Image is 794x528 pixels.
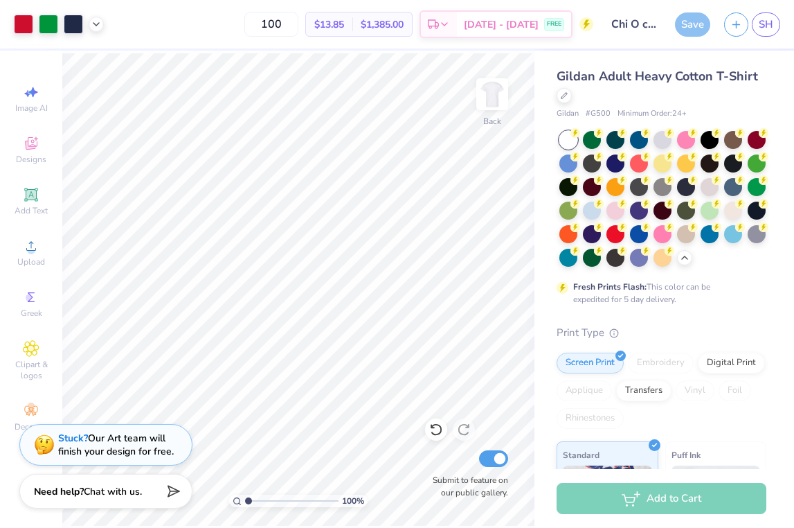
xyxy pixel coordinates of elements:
span: Add Text [15,205,48,216]
div: Embroidery [628,353,694,373]
div: Back [483,115,501,127]
span: # G500 [586,108,611,120]
span: SH [759,17,773,33]
span: Clipart & logos [7,359,55,381]
div: Foil [719,380,751,401]
span: Designs [16,154,46,165]
strong: Stuck? [58,432,88,445]
div: This color can be expedited for 5 day delivery. [573,281,743,306]
div: Our Art team will finish your design for free. [58,432,174,458]
span: $13.85 [314,17,344,32]
div: Applique [557,380,612,401]
strong: Need help? [34,485,84,498]
img: Back [478,80,506,108]
span: Gildan [557,108,579,120]
input: Untitled Design [600,10,668,38]
span: FREE [547,19,561,29]
div: Screen Print [557,353,624,373]
span: Minimum Order: 24 + [617,108,687,120]
span: $1,385.00 [361,17,404,32]
span: Standard [563,448,599,462]
span: Gildan Adult Heavy Cotton T-Shirt [557,68,758,85]
span: Upload [17,256,45,267]
span: [DATE] - [DATE] [464,17,539,32]
span: Decorate [15,421,48,432]
span: Puff Ink [671,448,701,462]
input: – – [244,12,298,37]
div: Vinyl [676,380,714,401]
div: Print Type [557,325,766,341]
div: Transfers [616,380,671,401]
span: Image AI [15,103,48,114]
span: 100 % [342,495,364,507]
span: Chat with us. [84,485,142,498]
div: Digital Print [698,353,765,373]
label: Submit to feature on our public gallery. [425,474,508,499]
div: Rhinestones [557,408,624,429]
strong: Fresh Prints Flash: [573,281,647,292]
span: Greek [21,308,42,319]
a: SH [752,12,780,37]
